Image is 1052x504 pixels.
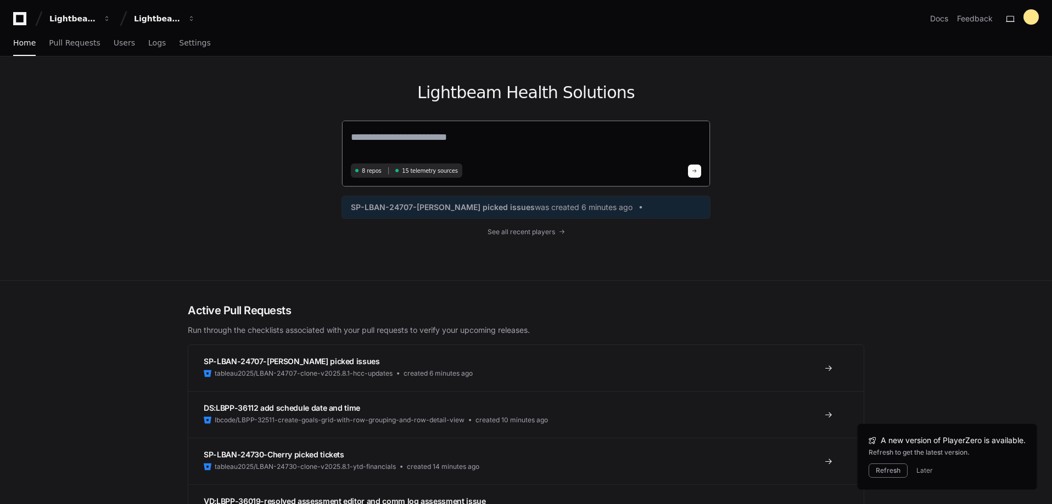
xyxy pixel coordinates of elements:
span: DS:LBPP-36112 add schedule date and time [204,403,360,412]
span: 15 telemetry sources [402,167,457,175]
a: SP-LBAN-24707-[PERSON_NAME] picked issueswas created 6 minutes ago [351,202,701,213]
a: Pull Requests [49,31,100,56]
button: Refresh [869,463,908,478]
a: Docs [930,13,948,24]
a: Settings [179,31,210,56]
a: Logs [148,31,166,56]
a: SP-LBAN-24730-Cherry picked ticketstableau2025/LBAN-24730-clone-v2025.8.1-ytd-financialscreated 1... [188,438,864,484]
span: Users [114,39,135,46]
button: Feedback [957,13,993,24]
span: tableau2025/LBAN-24730-clone-v2025.8.1-ytd-financials [215,462,396,471]
span: SP-LBAN-24707-[PERSON_NAME] picked issues [351,202,535,213]
span: Pull Requests [49,39,100,46]
span: Logs [148,39,166,46]
button: Lightbeam Health Solutions [130,9,200,29]
span: created 10 minutes ago [475,416,548,424]
div: Lightbeam Health Solutions [134,13,181,24]
span: Settings [179,39,210,46]
span: created 14 minutes ago [407,462,479,471]
span: created 6 minutes ago [404,369,473,378]
div: Refresh to get the latest version. [869,448,1026,457]
span: 8 repos [362,167,382,175]
a: Users [114,31,135,56]
button: Later [916,466,933,475]
span: was created 6 minutes ago [535,202,633,213]
span: A new version of PlayerZero is available. [881,435,1026,446]
span: lbcode/LBPP-32511-create-goals-grid-with-row-grouping-and-row-detail-view [215,416,465,424]
a: DS:LBPP-36112 add schedule date and timelbcode/LBPP-32511-create-goals-grid-with-row-grouping-and... [188,391,864,438]
span: See all recent players [488,228,555,236]
a: See all recent players [342,228,710,236]
span: tableau2025/LBAN-24707-clone-v2025.8.1-hcc-updates [215,369,393,378]
span: SP-LBAN-24707-[PERSON_NAME] picked issues [204,356,380,366]
span: Home [13,39,36,46]
h2: Active Pull Requests [188,303,864,318]
a: Home [13,31,36,56]
h1: Lightbeam Health Solutions [342,83,710,103]
div: Lightbeam Health [49,13,97,24]
a: SP-LBAN-24707-[PERSON_NAME] picked issuestableau2025/LBAN-24707-clone-v2025.8.1-hcc-updatescreate... [188,345,864,391]
span: SP-LBAN-24730-Cherry picked tickets [204,450,344,459]
p: Run through the checklists associated with your pull requests to verify your upcoming releases. [188,325,864,336]
button: Lightbeam Health [45,9,115,29]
